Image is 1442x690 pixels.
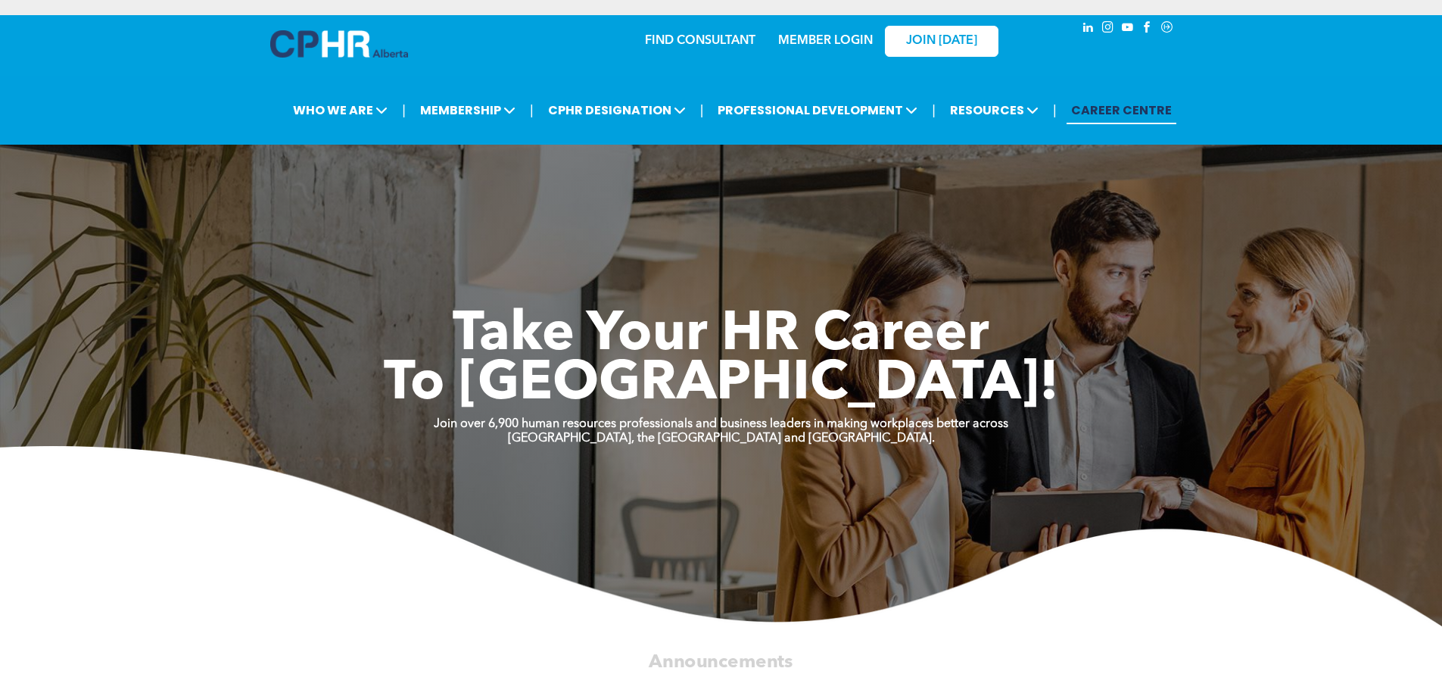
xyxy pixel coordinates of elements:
a: MEMBER LOGIN [778,35,873,47]
a: facebook [1139,19,1156,39]
strong: [GEOGRAPHIC_DATA], the [GEOGRAPHIC_DATA] and [GEOGRAPHIC_DATA]. [508,432,935,445]
li: | [402,95,406,126]
span: PROFESSIONAL DEVELOPMENT [713,96,922,124]
strong: Join over 6,900 human resources professionals and business leaders in making workplaces better ac... [434,418,1008,430]
img: A blue and white logo for cp alberta [270,30,408,58]
span: JOIN [DATE] [906,34,977,48]
span: Take Your HR Career [453,308,989,363]
li: | [530,95,534,126]
li: | [700,95,704,126]
span: MEMBERSHIP [416,96,520,124]
a: linkedin [1080,19,1097,39]
a: Social network [1159,19,1176,39]
span: Announcements [649,653,793,671]
a: FIND CONSULTANT [645,35,755,47]
span: WHO WE ARE [288,96,392,124]
a: instagram [1100,19,1117,39]
a: youtube [1120,19,1136,39]
span: RESOURCES [945,96,1043,124]
li: | [1053,95,1057,126]
li: | [932,95,936,126]
a: CAREER CENTRE [1067,96,1176,124]
span: To [GEOGRAPHIC_DATA]! [384,357,1059,412]
a: JOIN [DATE] [885,26,998,57]
span: CPHR DESIGNATION [543,96,690,124]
